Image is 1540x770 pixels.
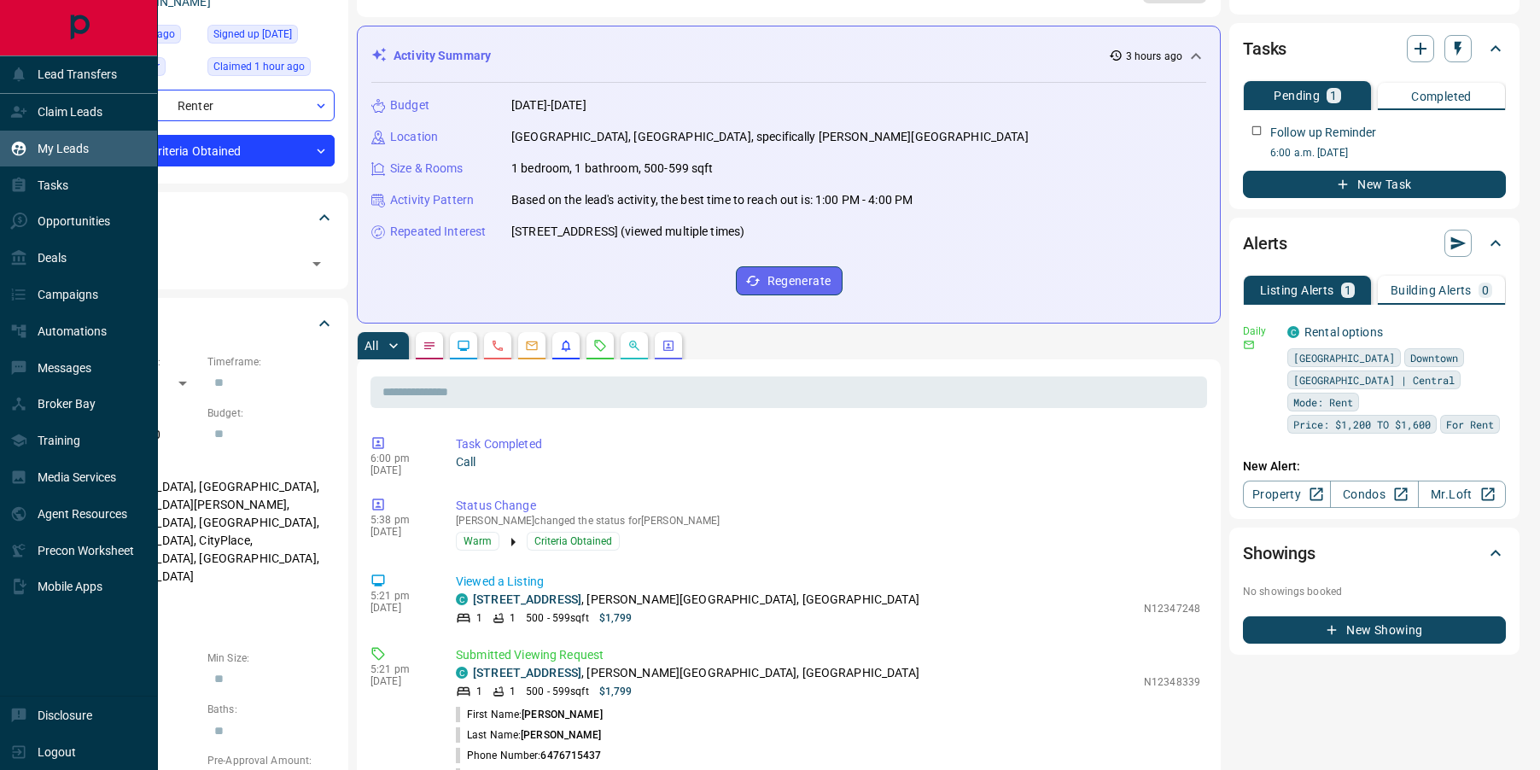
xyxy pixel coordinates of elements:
p: 500 - 599 sqft [526,684,588,699]
p: 1 [476,684,482,699]
svg: Emails [525,339,539,353]
p: 1 bedroom, 1 bathroom, 500-599 sqft [511,160,714,178]
p: Areas Searched: [72,458,335,473]
p: Call [456,453,1200,471]
div: Activity Summary3 hours ago [371,40,1206,72]
div: Tags [72,197,335,238]
p: 1 [1345,284,1351,296]
a: Condos [1330,481,1418,508]
a: [STREET_ADDRESS] [473,666,581,680]
p: Activity Summary [394,47,491,65]
span: Downtown [1410,349,1458,366]
p: N12348339 [1144,674,1200,690]
h2: Showings [1243,540,1315,567]
p: New Alert: [1243,458,1506,475]
button: Open [305,252,329,276]
p: Location [390,128,438,146]
p: First Name: [456,707,603,722]
a: Mr.Loft [1418,481,1506,508]
svg: Opportunities [627,339,641,353]
p: [DATE] [370,675,430,687]
p: Phone Number: [456,748,602,763]
p: Submitted Viewing Request [456,646,1200,664]
p: 5:38 pm [370,514,430,526]
span: 6476715437 [540,750,601,761]
p: Based on the lead's activity, the best time to reach out is: 1:00 PM - 4:00 PM [511,191,913,209]
p: [GEOGRAPHIC_DATA], [GEOGRAPHIC_DATA], [GEOGRAPHIC_DATA][PERSON_NAME], [GEOGRAPHIC_DATA], [GEOGRAP... [72,473,335,591]
p: , [PERSON_NAME][GEOGRAPHIC_DATA], [GEOGRAPHIC_DATA] [473,664,919,682]
p: Building Alerts [1391,284,1472,296]
span: [PERSON_NAME] [521,729,601,741]
span: Price: $1,200 TO $1,600 [1293,416,1431,433]
p: Baths: [207,702,335,717]
span: Mode: Rent [1293,394,1353,411]
p: Completed [1411,90,1472,102]
span: [PERSON_NAME] [522,709,602,720]
svg: Notes [423,339,436,353]
a: Rental options [1304,325,1383,339]
p: Budget: [207,405,335,421]
span: [GEOGRAPHIC_DATA] | Central [1293,371,1455,388]
p: 1 [476,610,482,626]
p: , [PERSON_NAME][GEOGRAPHIC_DATA], [GEOGRAPHIC_DATA] [473,591,919,609]
div: condos.ca [456,667,468,679]
p: Activity Pattern [390,191,474,209]
p: $1,799 [599,610,633,626]
p: 5:21 pm [370,663,430,675]
p: 6:00 a.m. [DATE] [1270,145,1506,160]
p: Last Name: [456,727,602,743]
svg: Agent Actions [662,339,675,353]
span: Signed up [DATE] [213,26,292,43]
p: All [365,340,378,352]
svg: Email [1243,339,1255,351]
p: Daily [1243,324,1277,339]
div: Showings [1243,533,1506,574]
div: Thu Jul 24 2025 [207,25,335,49]
h2: Alerts [1243,230,1287,257]
p: [DATE] [370,526,430,538]
p: 5:21 pm [370,590,430,602]
p: Task Completed [456,435,1200,453]
div: Mon Aug 18 2025 [207,57,335,81]
p: Timeframe: [207,354,335,370]
div: Criteria [72,303,335,344]
p: 1 [510,610,516,626]
div: Tasks [1243,28,1506,69]
p: Pre-Approval Amount: [207,753,335,768]
p: Motivation: [72,599,335,615]
p: [DATE] [370,602,430,614]
button: Regenerate [736,266,843,295]
a: Property [1243,481,1331,508]
p: 3 hours ago [1126,49,1182,64]
p: [PERSON_NAME] changed the status for [PERSON_NAME] [456,515,1200,527]
p: Status Change [456,497,1200,515]
p: [STREET_ADDRESS] (viewed multiple times) [511,223,744,241]
p: Min Size: [207,650,335,666]
p: Viewed a Listing [456,573,1200,591]
span: For Rent [1446,416,1494,433]
div: condos.ca [1287,326,1299,338]
div: Renter [72,90,335,121]
span: Claimed 1 hour ago [213,58,305,75]
span: [GEOGRAPHIC_DATA] [1293,349,1395,366]
p: 0 [1482,284,1489,296]
p: Follow up Reminder [1270,124,1376,142]
p: 1 [1330,90,1337,102]
button: New Task [1243,171,1506,198]
p: $1,799 [599,684,633,699]
p: 500 - 599 sqft [526,610,588,626]
p: N12347248 [1144,601,1200,616]
div: Criteria Obtained [72,135,335,166]
p: [GEOGRAPHIC_DATA], [GEOGRAPHIC_DATA], specifically [PERSON_NAME][GEOGRAPHIC_DATA] [511,128,1029,146]
svg: Calls [491,339,505,353]
p: Listing Alerts [1260,284,1334,296]
svg: Lead Browsing Activity [457,339,470,353]
div: condos.ca [456,593,468,605]
span: Criteria Obtained [534,533,612,550]
div: Alerts [1243,223,1506,264]
button: New Showing [1243,616,1506,644]
p: [DATE]-[DATE] [511,96,586,114]
p: Budget [390,96,429,114]
p: 1 [510,684,516,699]
a: [STREET_ADDRESS] [473,592,581,606]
